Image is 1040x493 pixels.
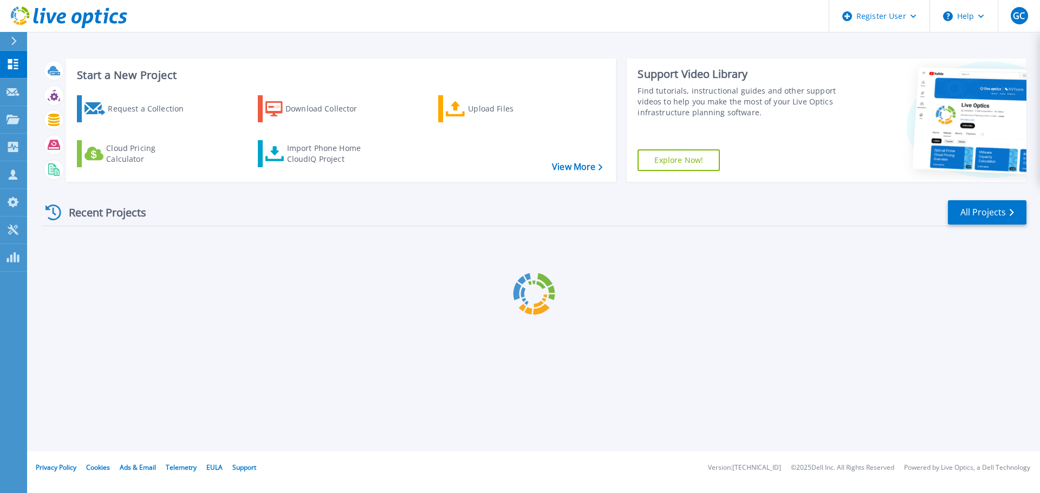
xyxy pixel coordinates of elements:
li: Version: [TECHNICAL_ID] [708,464,781,471]
a: View More [552,162,602,172]
li: Powered by Live Optics, a Dell Technology [904,464,1030,471]
div: Download Collector [285,98,372,120]
div: Support Video Library [638,67,841,81]
li: © 2025 Dell Inc. All Rights Reserved [791,464,894,471]
a: Upload Files [438,95,559,122]
a: Support [232,463,256,472]
a: Privacy Policy [36,463,76,472]
div: Import Phone Home CloudIQ Project [287,143,372,165]
div: Request a Collection [108,98,194,120]
a: Telemetry [166,463,197,472]
a: EULA [206,463,223,472]
a: All Projects [948,200,1026,225]
span: GC [1013,11,1025,20]
div: Upload Files [468,98,555,120]
div: Recent Projects [42,199,161,226]
a: Explore Now! [638,149,720,171]
a: Ads & Email [120,463,156,472]
h3: Start a New Project [77,69,602,81]
div: Find tutorials, instructional guides and other support videos to help you make the most of your L... [638,86,841,118]
a: Request a Collection [77,95,198,122]
div: Cloud Pricing Calculator [106,143,193,165]
a: Cloud Pricing Calculator [77,140,198,167]
a: Cookies [86,463,110,472]
a: Download Collector [258,95,379,122]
